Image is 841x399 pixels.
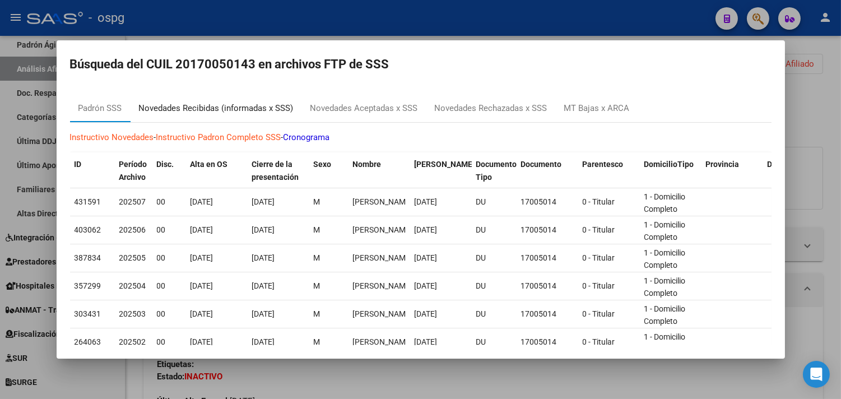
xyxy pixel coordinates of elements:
span: M [314,253,320,262]
a: Instructivo Novedades [70,132,154,142]
datatable-header-cell: Provincia [701,152,763,189]
div: 17005014 [521,280,574,293]
span: 202502 [119,337,146,346]
span: PALAVECINO RENE ALBERTO [353,253,413,262]
datatable-header-cell: Sexo [309,152,349,189]
span: Alta en OS [190,160,228,169]
div: Novedades Rechazadas x SSS [435,102,547,115]
span: [DATE] [252,225,275,234]
span: 202505 [119,253,146,262]
span: [DATE] [415,197,438,206]
span: 1 - Domicilio Completo [644,332,686,354]
span: [DATE] [190,197,213,206]
div: 00 [157,252,182,265]
div: 17005014 [521,196,574,208]
span: [PERSON_NAME]. [415,160,477,169]
a: Instructivo Padron Completo SSS [156,132,281,142]
div: 00 [157,196,182,208]
span: M [314,309,320,318]
span: Nombre [353,160,382,169]
a: Cronograma [284,132,330,142]
span: [DATE] [190,337,213,346]
span: Documento [521,160,562,169]
span: PALAVECINO RENE ALBERTO [353,309,413,318]
datatable-header-cell: ID [70,152,115,189]
datatable-header-cell: DomicilioTipo [640,152,701,189]
div: 00 [157,308,182,321]
span: 1 - Domicilio Completo [644,304,686,326]
span: Cierre de la presentación [252,160,299,182]
span: Sexo [314,160,332,169]
span: Provincia [706,160,740,169]
span: Período Archivo [119,160,147,182]
span: [DATE] [190,281,213,290]
span: 1 - Domicilio Completo [644,220,686,242]
span: PALAVECINO RENE ALBERTO [353,281,413,290]
div: 17005014 [521,224,574,236]
span: 0 - Titular [583,281,615,290]
span: [DATE] [190,225,213,234]
div: Novedades Recibidas (informadas x SSS) [139,102,294,115]
span: 303431 [75,309,101,318]
datatable-header-cell: Documento [517,152,578,189]
datatable-header-cell: Nombre [349,152,410,189]
span: PALAVECINO RENE ALBERTO [353,225,413,234]
span: 1 - Domicilio Completo [644,192,686,214]
span: ID [75,160,82,169]
datatable-header-cell: Período Archivo [115,152,152,189]
span: 0 - Titular [583,225,615,234]
div: DU [476,336,512,349]
span: 202503 [119,309,146,318]
datatable-header-cell: Departamento [763,152,825,189]
div: MT Bajas x ARCA [564,102,630,115]
div: DU [476,252,512,265]
span: [DATE] [415,253,438,262]
span: 264063 [75,337,101,346]
div: Novedades Aceptadas x SSS [310,102,418,115]
span: 0 - Titular [583,253,615,262]
span: [DATE] [415,337,438,346]
span: M [314,225,320,234]
span: 1 - Domicilio Completo [644,276,686,298]
span: Parentesco [583,160,624,169]
span: Disc. [157,160,174,169]
span: PALAVECINO RENE ALBERTO [353,197,413,206]
div: DU [476,280,512,293]
span: [DATE] [252,197,275,206]
datatable-header-cell: Alta en OS [186,152,248,189]
span: 0 - Titular [583,337,615,346]
datatable-header-cell: Disc. [152,152,186,189]
div: 17005014 [521,252,574,265]
div: 00 [157,280,182,293]
span: 202507 [119,197,146,206]
span: [DATE] [415,281,438,290]
h2: Búsqueda del CUIL 20170050143 en archivos FTP de SSS [70,54,772,75]
span: 1 - Domicilio Completo [644,248,686,270]
span: M [314,281,320,290]
span: [DATE] [415,309,438,318]
span: 0 - Titular [583,197,615,206]
span: 202504 [119,281,146,290]
span: PALAVECINO RENE ALBERTO [353,337,413,346]
span: [DATE] [252,337,275,346]
datatable-header-cell: Parentesco [578,152,640,189]
span: [DATE] [252,309,275,318]
span: Documento Tipo [476,160,517,182]
div: DU [476,224,512,236]
span: 403062 [75,225,101,234]
span: DomicilioTipo [644,160,694,169]
span: 0 - Titular [583,309,615,318]
div: 00 [157,224,182,236]
datatable-header-cell: Fecha Nac. [410,152,472,189]
datatable-header-cell: Documento Tipo [472,152,517,189]
span: 431591 [75,197,101,206]
span: 357299 [75,281,101,290]
div: Open Intercom Messenger [803,361,830,388]
span: [DATE] [252,281,275,290]
div: DU [476,196,512,208]
div: Padrón SSS [78,102,122,115]
p: - - [70,131,772,144]
span: [DATE] [252,253,275,262]
div: 17005014 [521,336,574,349]
datatable-header-cell: Cierre de la presentación [248,152,309,189]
